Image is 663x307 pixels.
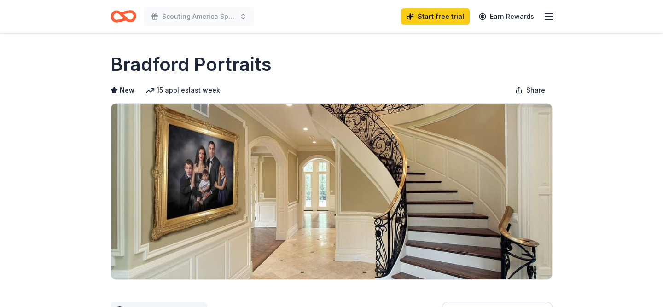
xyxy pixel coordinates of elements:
img: Image for Bradford Portraits [111,104,552,279]
a: Start free trial [401,8,470,25]
span: Scouting America Sports, Travel & Entertainment Auction [162,11,236,22]
span: Share [526,85,545,96]
button: Share [508,81,552,99]
div: 15 applies last week [145,85,220,96]
h1: Bradford Portraits [110,52,272,77]
span: New [120,85,134,96]
a: Earn Rewards [473,8,540,25]
a: Home [110,6,136,27]
button: Scouting America Sports, Travel & Entertainment Auction [144,7,254,26]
